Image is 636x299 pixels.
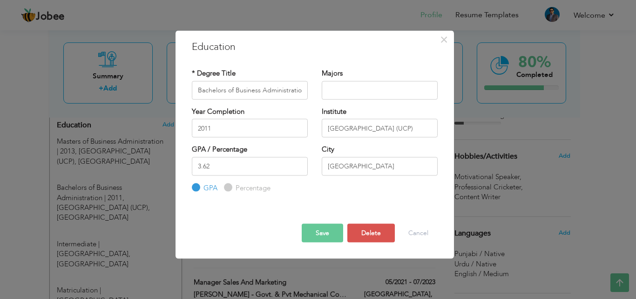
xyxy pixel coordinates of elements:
button: Close [437,32,452,47]
label: GPA [201,183,217,193]
button: Cancel [399,224,438,243]
label: Majors [322,69,343,78]
span: × [440,31,448,48]
label: GPA / Percentage [192,145,247,154]
button: Save [302,224,343,243]
label: City [322,145,334,154]
label: Institute [322,106,346,116]
label: Year Completion [192,106,244,116]
h3: Education [192,40,438,54]
button: Delete [347,224,395,243]
label: Percentage [233,183,271,193]
label: * Degree Title [192,69,236,78]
